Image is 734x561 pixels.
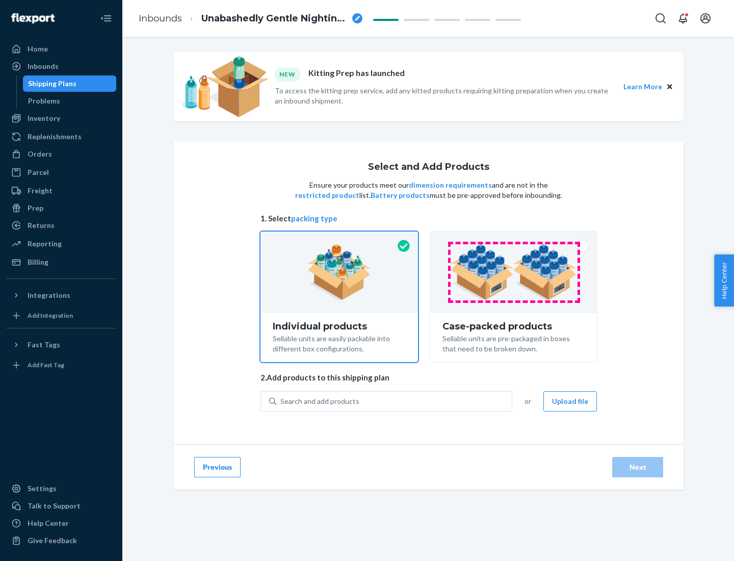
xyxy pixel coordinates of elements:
a: Freight [6,183,116,199]
div: NEW [275,67,300,81]
a: Inventory [6,110,116,126]
button: Close Navigation [96,8,116,29]
div: Settings [28,483,57,494]
div: Parcel [28,167,49,177]
p: To access the kitting prep service, add any kitted products requiring kitting preparation when yo... [275,86,614,106]
button: packing type [291,213,337,224]
div: Orders [28,149,52,159]
p: Kitting Prep has launched [308,67,405,81]
img: individual-pack.facf35554cb0f1810c75b2bd6df2d64e.png [307,244,371,300]
div: Next [621,462,654,472]
img: Flexport logo [11,13,55,23]
a: Add Integration [6,308,116,324]
a: Prep [6,200,116,216]
a: Reporting [6,236,116,252]
p: Ensure your products meet our and are not in the list. must be pre-approved before inbounding. [294,180,563,200]
div: Reporting [28,239,62,249]
a: Home [6,41,116,57]
a: Shipping Plans [23,75,117,92]
span: Unabashedly Gentle Nightingale [201,12,348,25]
div: Replenishments [28,132,82,142]
a: Talk to Support [6,498,116,514]
div: Billing [28,257,48,267]
div: Inbounds [28,61,59,71]
button: Help Center [714,254,734,307]
button: dimension requirements [409,180,492,190]
div: Home [28,44,48,54]
span: 1. Select [260,213,597,224]
a: Help Center [6,515,116,531]
button: Open account menu [695,8,716,29]
span: 2. Add products to this shipping plan [260,372,597,383]
div: Help Center [28,518,69,528]
a: Billing [6,254,116,270]
div: Problems [28,96,60,106]
a: Parcel [6,164,116,181]
img: case-pack.59cecea509d18c883b923b81aeac6d0b.png [450,244,577,300]
button: Next [612,457,663,477]
button: Previous [194,457,241,477]
a: Replenishments [6,129,116,145]
button: restricted product [295,190,359,200]
button: Upload file [543,391,597,412]
div: Fast Tags [28,340,60,350]
ol: breadcrumbs [130,4,371,34]
a: Add Fast Tag [6,357,116,373]
div: Case-packed products [442,321,585,331]
div: Talk to Support [28,501,81,511]
a: Inbounds [139,13,182,24]
button: Open Search Box [650,8,671,29]
a: Returns [6,217,116,234]
div: Shipping Plans [28,79,76,89]
a: Inbounds [6,58,116,74]
div: Add Fast Tag [28,361,64,369]
button: Give Feedback [6,532,116,549]
div: Add Integration [28,311,73,320]
a: Settings [6,480,116,497]
button: Integrations [6,287,116,303]
div: Sellable units are easily packable into different box configurations. [273,331,406,354]
div: Give Feedback [28,535,77,546]
span: or [525,396,531,406]
button: Learn More [623,81,662,92]
div: Individual products [273,321,406,331]
a: Orders [6,146,116,162]
button: Close [664,81,675,92]
div: Inventory [28,113,60,123]
div: Sellable units are pre-packaged in boxes that need to be broken down. [442,331,585,354]
div: Prep [28,203,43,213]
div: Freight [28,186,53,196]
div: Search and add products [280,396,359,406]
a: Problems [23,93,117,109]
div: Returns [28,220,55,231]
button: Fast Tags [6,337,116,353]
button: Open notifications [673,8,693,29]
div: Integrations [28,290,70,300]
h1: Select and Add Products [368,162,489,172]
button: Battery products [371,190,430,200]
